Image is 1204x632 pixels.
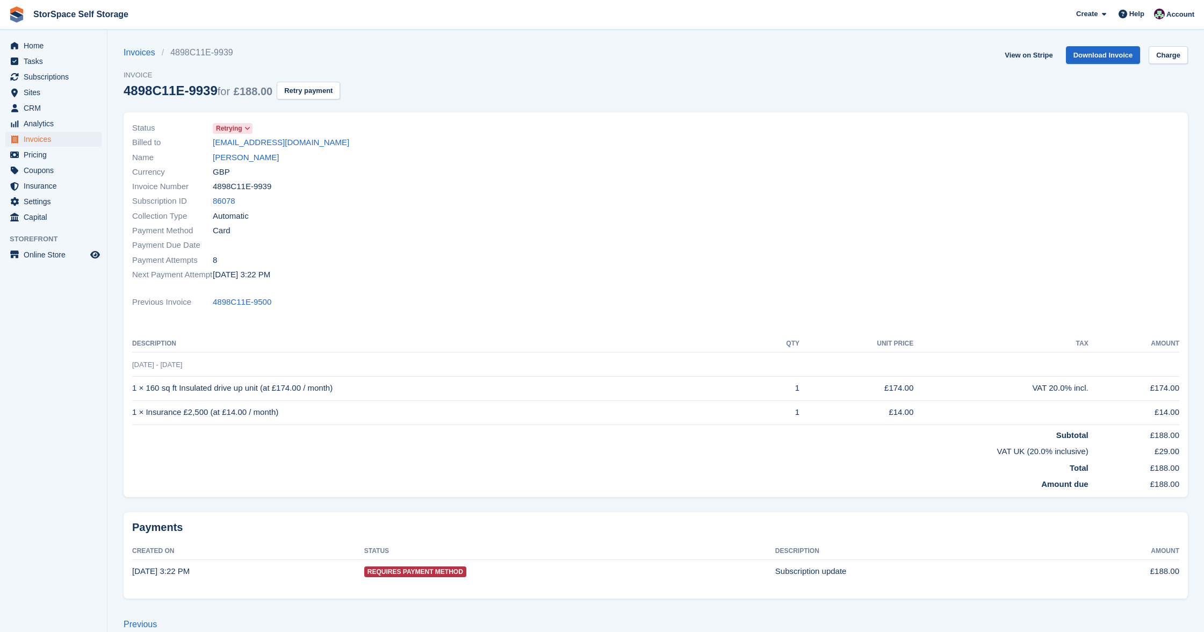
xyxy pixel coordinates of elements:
a: menu [5,69,102,84]
span: Previous Invoice [132,296,213,308]
a: menu [5,54,102,69]
a: menu [5,247,102,262]
span: Payment Attempts [132,254,213,267]
a: [EMAIL_ADDRESS][DOMAIN_NAME] [213,137,349,149]
a: Previous [124,620,157,629]
time: 2025-08-15 14:22:24 UTC [132,566,190,576]
span: Payment Due Date [132,239,213,252]
img: stora-icon-8386f47178a22dfd0bd8f6a31ec36ba5ce8667c1dd55bd0f319d3a0aa187defe.svg [9,6,25,23]
td: £188.00 [1088,474,1179,491]
span: GBP [213,166,230,178]
span: Subscription ID [132,195,213,207]
a: Retrying [213,122,253,134]
td: VAT UK (20.0% inclusive) [132,441,1088,458]
td: 1 [758,376,799,400]
td: £29.00 [1088,441,1179,458]
span: £188.00 [234,85,272,97]
nav: breadcrumbs [124,46,340,59]
td: 1 × 160 sq ft Insulated drive up unit (at £174.00 / month) [132,376,758,400]
a: menu [5,85,102,100]
a: View on Stripe [1000,46,1057,64]
span: Billed to [132,137,213,149]
span: for [218,85,230,97]
span: Invoice [124,70,340,81]
span: Help [1129,9,1144,19]
td: £188.00 [1088,458,1179,475]
td: £14.00 [1088,400,1179,425]
a: Download Invoice [1066,46,1141,64]
strong: Total [1070,463,1088,472]
span: [DATE] - [DATE] [132,361,182,369]
a: menu [5,116,102,131]
span: Invoice Number [132,181,213,193]
span: Coupons [24,163,88,178]
button: Retry payment [277,82,340,99]
a: [PERSON_NAME] [213,152,279,164]
span: Create [1076,9,1098,19]
span: Payment Method [132,225,213,237]
td: £14.00 [799,400,913,425]
span: Storefront [10,234,107,245]
span: 8 [213,254,217,267]
span: Sites [24,85,88,100]
span: Automatic [213,210,249,222]
span: Settings [24,194,88,209]
td: £174.00 [799,376,913,400]
span: Tasks [24,54,88,69]
th: Amount [1062,543,1179,560]
a: menu [5,194,102,209]
span: 4898C11E-9939 [213,181,271,193]
img: Ross Hadlington [1154,9,1165,19]
span: Subscriptions [24,69,88,84]
span: Requires Payment Method [364,566,466,577]
span: Analytics [24,116,88,131]
td: £174.00 [1088,376,1179,400]
th: QTY [758,335,799,353]
span: CRM [24,100,88,116]
a: menu [5,132,102,147]
th: Created On [132,543,364,560]
span: Online Store [24,247,88,262]
a: menu [5,100,102,116]
span: Account [1166,9,1194,20]
a: StorSpace Self Storage [29,5,133,23]
td: Subscription update [775,559,1062,583]
a: Preview store [89,248,102,261]
th: Unit Price [799,335,913,353]
td: £188.00 [1088,425,1179,441]
span: Retrying [216,124,242,133]
div: 4898C11E-9939 [124,83,272,98]
td: £188.00 [1062,559,1179,583]
th: Status [364,543,775,560]
td: 1 × Insurance £2,500 (at £14.00 / month) [132,400,758,425]
a: menu [5,147,102,162]
span: Name [132,152,213,164]
span: Invoices [24,132,88,147]
span: Capital [24,210,88,225]
span: Card [213,225,230,237]
div: VAT 20.0% incl. [913,382,1088,394]
time: 2025-08-29 14:22:51 UTC [213,269,270,281]
th: Description [132,335,758,353]
strong: Amount due [1041,479,1088,489]
a: 4898C11E-9500 [213,296,271,308]
th: Tax [913,335,1088,353]
a: menu [5,38,102,53]
a: 86078 [213,195,235,207]
a: Invoices [124,46,162,59]
span: Next Payment Attempt [132,269,213,281]
span: Home [24,38,88,53]
span: Currency [132,166,213,178]
td: 1 [758,400,799,425]
a: menu [5,178,102,193]
th: Description [775,543,1062,560]
a: menu [5,163,102,178]
span: Collection Type [132,210,213,222]
strong: Subtotal [1056,430,1088,440]
span: Status [132,122,213,134]
h2: Payments [132,521,1179,534]
a: menu [5,210,102,225]
span: Pricing [24,147,88,162]
a: Charge [1149,46,1188,64]
span: Insurance [24,178,88,193]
